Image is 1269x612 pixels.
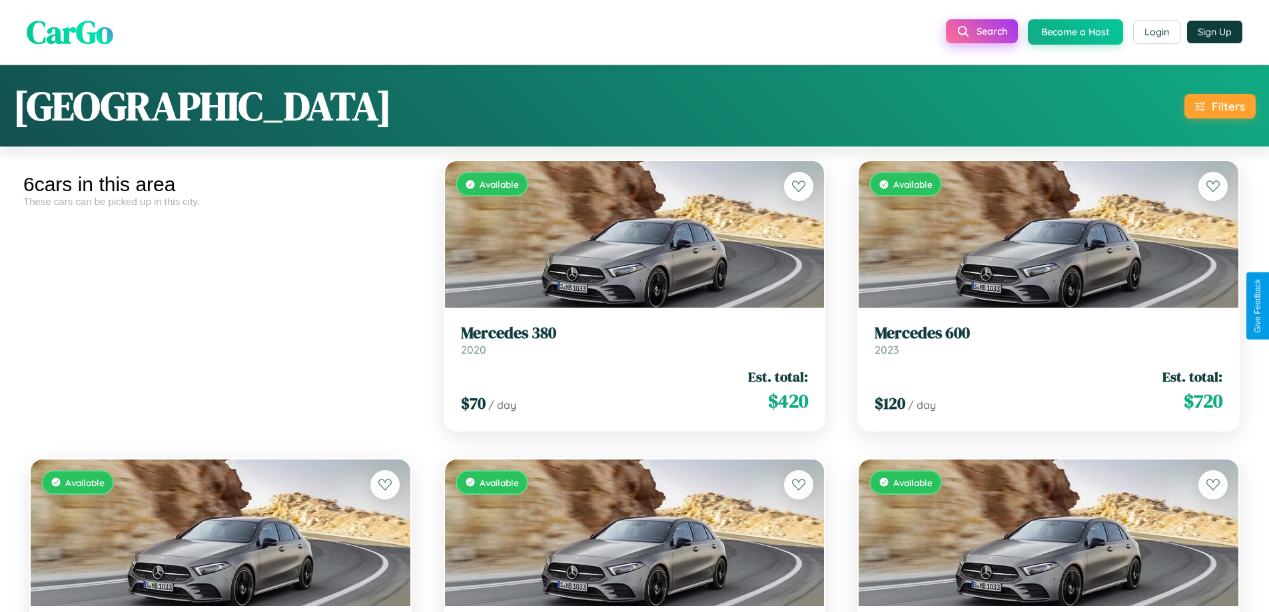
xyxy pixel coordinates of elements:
[1184,388,1222,414] span: $ 720
[875,392,905,414] span: $ 120
[1187,21,1242,43] button: Sign Up
[480,178,519,190] span: Available
[1253,279,1262,333] div: Give Feedback
[461,392,486,414] span: $ 70
[488,398,516,412] span: / day
[480,477,519,488] span: Available
[461,324,809,343] h3: Mercedes 380
[893,477,933,488] span: Available
[65,477,105,488] span: Available
[1184,94,1256,119] button: Filters
[768,388,808,414] span: $ 420
[1162,367,1222,386] span: Est. total:
[908,398,936,412] span: / day
[893,178,933,190] span: Available
[23,196,418,207] div: These cars can be picked up in this city.
[1212,99,1245,113] div: Filters
[461,324,809,356] a: Mercedes 3802020
[946,19,1018,43] button: Search
[461,343,486,356] span: 2020
[875,343,899,356] span: 2023
[977,25,1007,37] span: Search
[13,79,392,133] h1: [GEOGRAPHIC_DATA]
[1133,20,1180,44] button: Login
[875,324,1222,343] h3: Mercedes 600
[23,173,418,196] div: 6 cars in this area
[1028,19,1123,45] button: Become a Host
[875,324,1222,356] a: Mercedes 6002023
[748,367,808,386] span: Est. total:
[27,10,113,54] span: CarGo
